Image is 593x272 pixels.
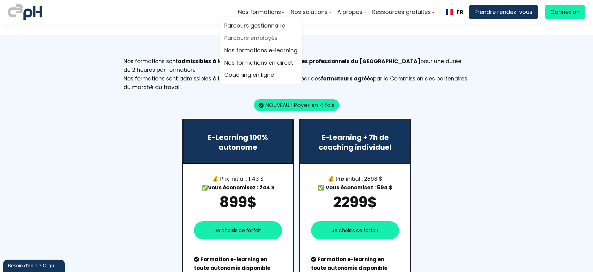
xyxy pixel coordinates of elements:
[291,7,328,17] span: Nos solutions
[124,74,469,92] div: Nos formations sont admissibles à la , elles sont animées par des par la Commission des partenair...
[224,58,297,67] a: Nos formations en direct
[469,5,538,19] a: Prendre rendez-vous
[311,221,399,240] button: Je choisis ce forfait
[124,58,461,74] span: pour une durée de 2 heures par formation.
[474,7,532,17] span: Prendre rendez-vous
[178,58,420,65] strong: admissibles à la formation continue des ordres professionnels du [GEOGRAPHIC_DATA]
[321,75,373,82] strong: formateurs agréés
[3,258,66,272] iframe: chat widget
[254,99,339,111] span: NOUVEAU ! Payez en 4 fois
[224,46,297,55] a: Nos formations e-learning
[545,5,585,19] a: Connexion
[446,9,464,15] a: FR
[318,184,392,191] strong: ✅ Vous économisez : 594 $
[224,34,297,43] a: Parcours employés
[194,175,282,192] div: 💰 Prix initial : 1143 $ ✅
[224,71,297,80] a: Coaching en ligne
[332,227,379,234] span: Je choisis ce forfait
[372,7,431,17] span: Ressources gratuites
[224,21,297,31] a: Parcours gestionnaire
[124,58,178,65] span: Nos formations sont
[446,9,453,15] img: Français flag
[440,5,469,19] div: Language Switcher
[311,132,399,152] p: E-Learning + 7h de coaching individuel
[214,227,261,234] span: Je choisis ce forfait
[194,221,282,240] button: Je choisis ce forfait
[208,184,275,191] strong: Vous économisez : 244 $
[8,3,42,21] img: logo C3PH
[238,7,281,17] span: Nos formations
[194,193,282,212] h2: 899$
[440,5,469,19] div: Language selected: Français
[550,7,580,17] span: Connexion
[311,193,399,212] h2: 2299$
[194,132,282,152] p: E-Learning 100% autonome
[311,175,399,192] div: 💰 Prix initial : 2893 $
[337,7,363,17] span: A propos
